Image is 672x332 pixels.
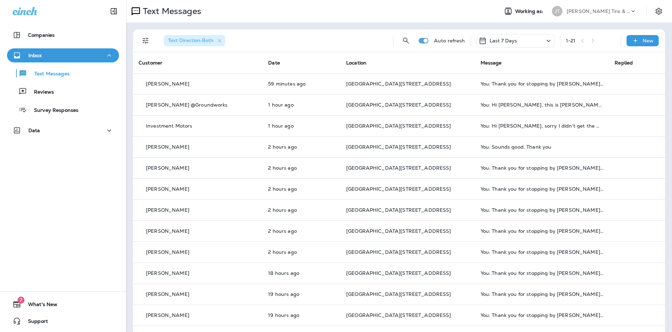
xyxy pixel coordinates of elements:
span: Customer [139,60,162,66]
span: Support [21,318,48,327]
p: Aug 15, 2025 08:05 AM [268,228,335,234]
p: New [643,38,653,43]
button: Filters [139,34,153,48]
p: Companies [28,32,55,38]
p: [PERSON_NAME] [146,165,189,171]
div: You: Thank you for stopping by Jensen Tire & Auto - South 144th Street. Please take 30 seconds to... [481,81,604,87]
p: Reviews [27,89,54,96]
p: Aug 15, 2025 09:28 AM [268,102,335,108]
span: Location [346,60,366,66]
p: Investment Motors [146,123,192,129]
p: [PERSON_NAME] @Groundworks [146,102,228,108]
div: You: Thank you for stopping by Jensen Tire & Auto - South 144th Street. Please take 30 seconds to... [481,207,604,213]
button: Data [7,123,119,137]
div: JT [552,6,562,16]
span: [GEOGRAPHIC_DATA][STREET_ADDRESS] [346,81,451,87]
button: Inbox [7,48,119,62]
p: [PERSON_NAME] [146,186,189,192]
p: Aug 15, 2025 08:41 AM [268,144,335,150]
span: Working as: [515,8,545,14]
p: [PERSON_NAME] [146,228,189,234]
p: Aug 15, 2025 09:01 AM [268,123,335,129]
span: Message [481,60,502,66]
p: Auto refresh [434,38,465,43]
div: You: Thank you for stopping by Jensen Tire & Auto - South 144th Street. Please take 30 seconds to... [481,249,604,255]
button: Companies [7,28,119,42]
p: Aug 15, 2025 08:05 AM [268,186,335,192]
span: Date [268,60,280,66]
span: [GEOGRAPHIC_DATA][STREET_ADDRESS] [346,228,451,234]
button: Support [7,314,119,328]
p: Aug 14, 2025 03:00 PM [268,291,335,297]
p: [PERSON_NAME] Tire & Auto [567,8,630,14]
button: Reviews [7,84,119,99]
div: You: Sounds good. Thank you [481,144,604,150]
span: Replied [615,60,633,66]
div: You: Thank you for stopping by Jensen Tire & Auto - South 144th Street. Please take 30 seconds to... [481,270,604,276]
div: 1 - 21 [566,38,576,43]
button: 7What's New [7,297,119,311]
span: [GEOGRAPHIC_DATA][STREET_ADDRESS] [346,291,451,297]
span: [GEOGRAPHIC_DATA][STREET_ADDRESS] [346,186,451,192]
button: Text Messages [7,66,119,81]
button: Settings [652,5,665,18]
div: Text Direction:Both [164,35,225,46]
span: [GEOGRAPHIC_DATA][STREET_ADDRESS] [346,270,451,276]
p: [PERSON_NAME] [146,81,189,87]
div: You: Thank you for stopping by Jensen Tire & Auto - South 144th Street. Please take 30 seconds to... [481,312,604,318]
span: [GEOGRAPHIC_DATA][STREET_ADDRESS] [346,144,451,150]
p: [PERSON_NAME] [146,312,189,318]
p: [PERSON_NAME] [146,270,189,276]
p: Aug 14, 2025 03:00 PM [268,312,335,318]
p: Last 7 Days [490,38,517,43]
span: [GEOGRAPHIC_DATA][STREET_ADDRESS] [346,207,451,213]
span: Text Direction : Both [168,37,213,43]
p: Aug 15, 2025 08:05 AM [268,249,335,255]
span: What's New [21,301,57,310]
p: Text Messages [27,71,70,77]
span: [GEOGRAPHIC_DATA][STREET_ADDRESS] [346,123,451,129]
span: [GEOGRAPHIC_DATA][STREET_ADDRESS] [346,102,451,108]
span: [GEOGRAPHIC_DATA][STREET_ADDRESS] [346,249,451,255]
div: You: Thank you for stopping by Jensen Tire & Auto - South 144th Street. Please take 30 seconds to... [481,228,604,234]
div: You: Hi Chris, this is Jeremy at Jensen Tire. I got approval from ARI to work on your truck, when... [481,102,604,108]
button: Survey Responses [7,102,119,117]
p: Survey Responses [27,107,78,114]
span: [GEOGRAPHIC_DATA][STREET_ADDRESS] [346,312,451,318]
p: [PERSON_NAME] [146,144,189,150]
p: Aug 15, 2025 08:05 AM [268,207,335,213]
div: You: Hi Ty, sorry I didn't get the message until this morning we were closed up. I got it ready w... [481,123,604,129]
span: 7 [17,297,24,304]
p: Text Messages [140,6,201,16]
div: You: Thank you for stopping by Jensen Tire & Auto - South 144th Street. Please take 30 seconds to... [481,165,604,171]
p: [PERSON_NAME] [146,207,189,213]
p: Aug 15, 2025 09:58 AM [268,81,335,87]
p: Aug 14, 2025 03:58 PM [268,270,335,276]
p: Aug 15, 2025 08:05 AM [268,165,335,171]
p: Inbox [28,53,42,58]
div: You: Thank you for stopping by Jensen Tire & Auto - South 144th Street. Please take 30 seconds to... [481,291,604,297]
p: Data [28,128,40,133]
div: You: Thank you for stopping by Jensen Tire & Auto - South 144th Street. Please take 30 seconds to... [481,186,604,192]
button: Collapse Sidebar [104,4,124,18]
p: [PERSON_NAME] [146,291,189,297]
span: [GEOGRAPHIC_DATA][STREET_ADDRESS] [346,165,451,171]
button: Search Messages [399,34,413,48]
p: [PERSON_NAME] [146,249,189,255]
